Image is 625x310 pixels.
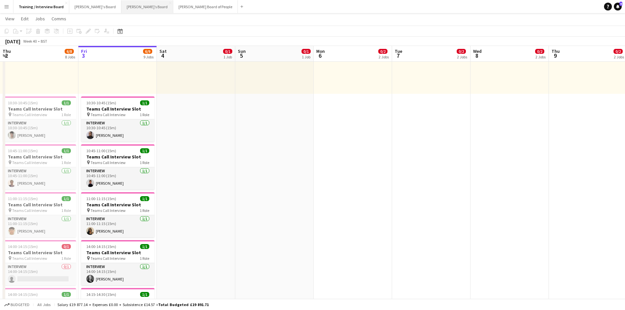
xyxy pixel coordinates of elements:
[457,54,467,59] div: 2 Jobs
[81,192,155,238] app-job-card: 11:00-11:15 (15m)1/1Teams Call Interview Slot Teams Call Interview1 RoleInterview1/111:00-11:15 (...
[3,202,76,208] h3: Teams Call Interview Slot
[81,167,155,190] app-card-role: Interview1/110:45-11:00 (15m)[PERSON_NAME]
[8,244,38,249] span: 14:00-14:15 (15m)
[36,302,52,307] span: All jobs
[81,202,155,208] h3: Teams Call Interview Slot
[619,2,622,6] span: 9
[3,119,76,142] app-card-role: Interview1/110:30-10:45 (15m)[PERSON_NAME]
[551,52,560,59] span: 9
[394,52,402,59] span: 7
[69,0,121,13] button: [PERSON_NAME]'s Board
[5,16,14,22] span: View
[62,196,71,201] span: 1/1
[81,96,155,142] app-job-card: 10:30-10:45 (15m)1/1Teams Call Interview Slot Teams Call Interview1 RoleInterview1/110:30-10:45 (...
[86,148,116,153] span: 10:45-11:00 (15m)
[49,14,69,23] a: Comms
[3,240,76,285] app-job-card: 14:00-14:15 (15m)0/1Teams Call Interview Slot Teams Call Interview1 RoleInterview0/114:00-14:15 (...
[91,160,126,165] span: Teams Call Interview
[237,52,246,59] span: 5
[13,0,69,13] button: Training / Interview Board
[140,100,149,105] span: 1/1
[8,196,38,201] span: 11:00-11:15 (15m)
[140,112,149,117] span: 1 Role
[12,160,47,165] span: Teams Call Interview
[316,48,325,54] span: Mon
[140,160,149,165] span: 1 Role
[140,148,149,153] span: 1/1
[81,240,155,285] app-job-card: 14:00-14:15 (15m)1/1Teams Call Interview Slot Teams Call Interview1 RoleInterview1/114:00-14:15 (...
[65,49,74,54] span: 6/8
[21,16,29,22] span: Edit
[62,292,71,297] span: 1/1
[5,38,20,45] div: [DATE]
[81,215,155,238] app-card-role: Interview1/111:00-11:15 (15m)[PERSON_NAME]
[3,96,76,142] app-job-card: 10:30-10:45 (15m)1/1Teams Call Interview Slot Teams Call Interview1 RoleInterview1/110:30-10:45 (...
[3,48,11,54] span: Thu
[61,112,71,117] span: 1 Role
[143,49,152,54] span: 6/9
[35,16,45,22] span: Jobs
[3,301,31,308] button: Budgeted
[22,39,38,44] span: Week 40
[3,263,76,285] app-card-role: Interview0/114:00-14:15 (15m)
[3,250,76,256] h3: Teams Call Interview Slot
[12,208,47,213] span: Teams Call Interview
[86,292,116,297] span: 14:15-14:30 (15m)
[62,244,71,249] span: 0/1
[8,148,38,153] span: 10:45-11:00 (15m)
[121,0,173,13] button: [PERSON_NAME]’s Board
[91,112,126,117] span: Teams Call Interview
[81,154,155,160] h3: Teams Call Interview Slot
[238,48,246,54] span: Sun
[91,208,126,213] span: Teams Call Interview
[81,263,155,285] app-card-role: Interview1/114:00-14:15 (15m)[PERSON_NAME]
[2,52,11,59] span: 2
[81,119,155,142] app-card-role: Interview1/110:30-10:45 (15m)[PERSON_NAME]
[315,52,325,59] span: 6
[65,54,75,59] div: 8 Jobs
[10,302,30,307] span: Budgeted
[3,298,76,303] h3: Teams Call Interview Slot
[81,48,87,54] span: Fri
[473,48,482,54] span: Wed
[614,54,624,59] div: 2 Jobs
[472,52,482,59] span: 8
[3,154,76,160] h3: Teams Call Interview Slot
[302,49,311,54] span: 0/1
[61,208,71,213] span: 1 Role
[12,112,47,117] span: Teams Call Interview
[223,49,232,54] span: 0/1
[140,256,149,261] span: 1 Role
[158,52,167,59] span: 4
[378,49,387,54] span: 0/2
[3,215,76,238] app-card-role: Interview1/111:00-11:15 (15m)[PERSON_NAME]
[12,256,47,261] span: Teams Call Interview
[32,14,48,23] a: Jobs
[173,0,238,13] button: [PERSON_NAME] Board of People
[140,292,149,297] span: 1/1
[86,100,116,105] span: 10:30-10:45 (15m)
[3,144,76,190] app-job-card: 10:45-11:00 (15m)1/1Teams Call Interview Slot Teams Call Interview1 RoleInterview1/110:45-11:00 (...
[80,52,87,59] span: 3
[61,256,71,261] span: 1 Role
[3,192,76,238] app-job-card: 11:00-11:15 (15m)1/1Teams Call Interview Slot Teams Call Interview1 RoleInterview1/111:00-11:15 (...
[81,106,155,112] h3: Teams Call Interview Slot
[379,54,389,59] div: 2 Jobs
[395,48,402,54] span: Tue
[62,100,71,105] span: 1/1
[159,48,167,54] span: Sat
[8,292,38,297] span: 14:00-14:15 (15m)
[552,48,560,54] span: Thu
[3,167,76,190] app-card-role: Interview1/110:45-11:00 (15m)[PERSON_NAME]
[81,298,155,303] h3: Teams Call Interview Slot
[86,244,116,249] span: 14:00-14:15 (15m)
[3,106,76,112] h3: Teams Call Interview Slot
[535,54,546,59] div: 2 Jobs
[41,39,47,44] div: BST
